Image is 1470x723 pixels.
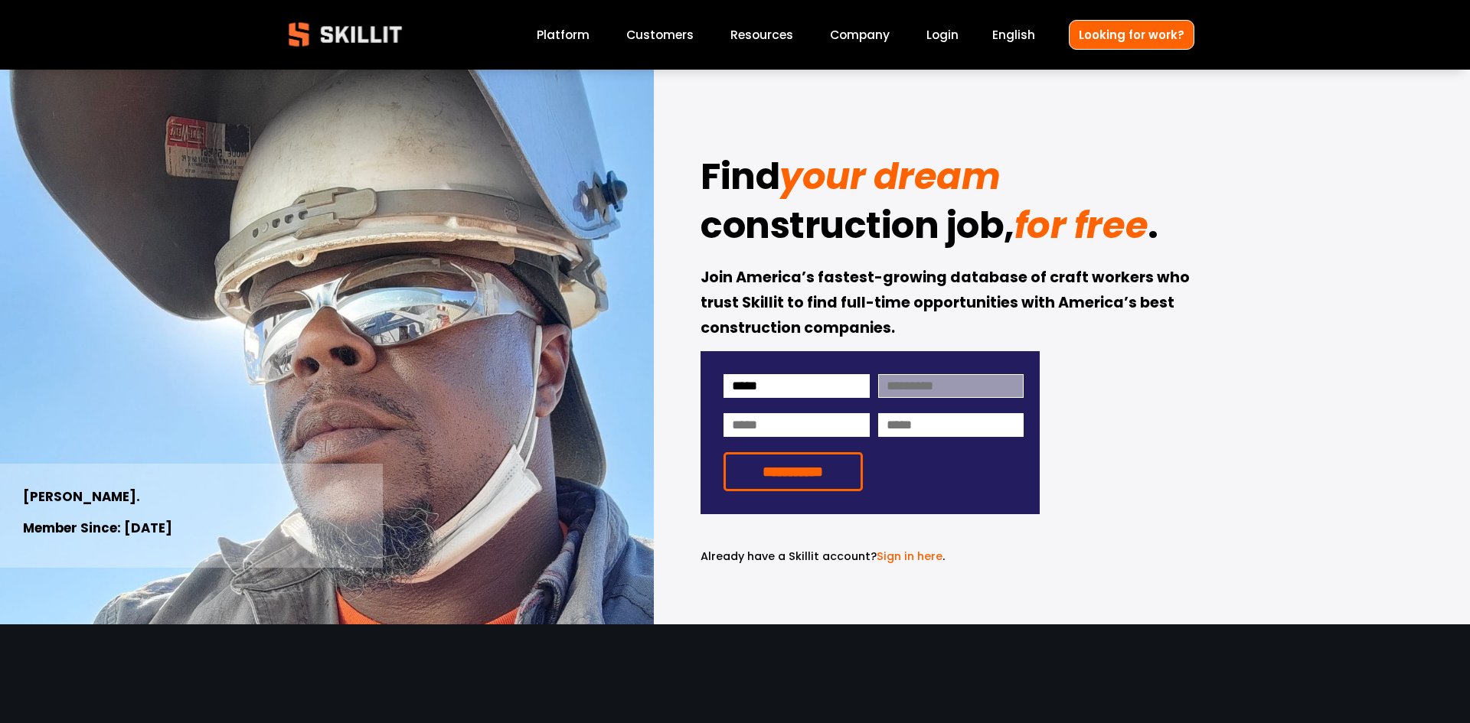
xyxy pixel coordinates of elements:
div: language picker [992,24,1035,45]
a: Customers [626,24,694,45]
a: Looking for work? [1069,20,1194,50]
a: folder dropdown [730,24,793,45]
a: Login [926,24,959,45]
p: . [701,548,1040,565]
strong: [PERSON_NAME]. [23,487,140,509]
a: Platform [537,24,590,45]
strong: Join America’s fastest-growing database of craft workers who trust Skillit to find full-time oppo... [701,266,1193,341]
em: your dream [779,151,1000,202]
a: Sign in here [877,549,942,564]
strong: . [1148,197,1158,260]
img: Skillit [276,11,415,57]
em: for free [1014,200,1148,251]
span: English [992,26,1035,44]
strong: Find [701,148,779,211]
strong: construction job, [701,197,1014,260]
a: Company [830,24,890,45]
strong: Member Since: [DATE] [23,518,172,540]
span: Already have a Skillit account? [701,549,877,564]
span: Resources [730,26,793,44]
